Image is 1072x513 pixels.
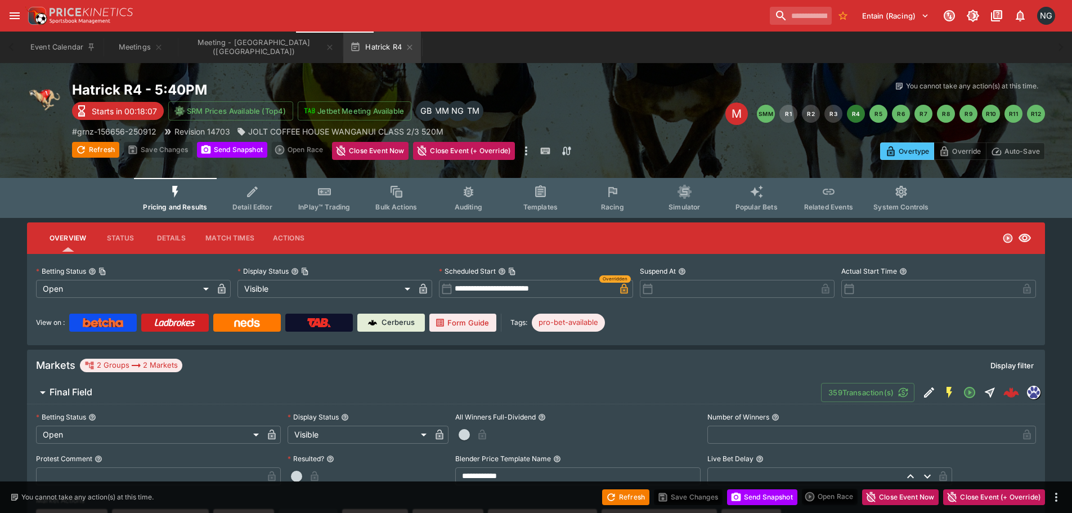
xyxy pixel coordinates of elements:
[725,102,748,125] div: Edit Meeting
[899,267,907,275] button: Actual Start Time
[508,267,516,275] button: Copy To Clipboard
[532,314,605,332] div: Betting Target: cerberus
[1004,105,1022,123] button: R11
[510,314,527,332] label: Tags:
[980,382,1000,403] button: Straight
[1027,105,1045,123] button: R12
[463,101,483,121] div: Tristan Matheson
[455,454,551,463] p: Blender Price Template Name
[804,203,853,211] span: Related Events
[986,142,1045,160] button: Auto-Save
[368,318,377,327] img: Cerberus
[27,81,63,117] img: greyhound_racing.png
[862,489,939,505] button: Close Event Now
[237,266,289,276] p: Display Status
[143,203,207,211] span: Pricing and Results
[307,318,331,327] img: TabNZ
[72,142,119,158] button: Refresh
[134,178,938,218] div: Event type filters
[439,266,496,276] p: Scheduled Start
[678,267,686,275] button: Suspend At
[298,101,411,121] button: Jetbet Meeting Available
[601,203,624,211] span: Racing
[41,225,95,252] button: Overview
[375,203,417,211] span: Bulk Actions
[834,7,852,25] button: No Bookmarks
[447,101,468,121] div: Nick Goss
[937,105,955,123] button: R8
[36,426,263,444] div: Open
[197,142,267,158] button: Send Snapshot
[5,6,25,26] button: open drawer
[847,105,865,123] button: R4
[196,225,263,252] button: Match Times
[538,413,546,421] button: All Winners Full-Dividend
[332,142,409,160] button: Close Event Now
[1027,386,1040,399] div: grnz
[179,32,341,63] button: Meeting - Matamata (NZ)
[1003,385,1019,400] img: logo-cerberus--red.svg
[824,105,842,123] button: R3
[959,105,977,123] button: R9
[237,280,414,298] div: Visible
[873,203,929,211] span: System Controls
[288,426,430,444] div: Visible
[1037,7,1055,25] div: Nick Goss
[36,314,65,332] label: View on :
[1049,490,1063,504] button: more
[429,314,496,332] a: Form Guide
[105,32,177,63] button: Meetings
[36,412,86,422] p: Betting Status
[413,142,515,160] button: Close Event (+ Override)
[174,126,230,137] p: Revision 14703
[416,101,436,121] div: Gary Brigginshaw
[934,142,986,160] button: Override
[1010,6,1030,26] button: Notifications
[869,105,887,123] button: R5
[943,489,1045,505] button: Close Event (+ Override)
[92,105,157,117] p: Starts in 00:18:07
[841,266,897,276] p: Actual Start Time
[455,203,482,211] span: Auditing
[952,145,981,157] p: Override
[98,267,106,275] button: Copy To Clipboard
[707,412,769,422] p: Number of Winners
[963,6,983,26] button: Toggle light/dark mode
[602,489,649,505] button: Refresh
[21,492,154,502] p: You cannot take any action(s) at this time.
[735,203,778,211] span: Popular Bets
[802,489,858,505] div: split button
[298,203,350,211] span: InPlay™ Trading
[519,142,533,160] button: more
[301,267,309,275] button: Copy To Clipboard
[50,8,133,16] img: PriceKinetics
[1000,381,1022,404] a: 7d20496e-efc7-4d36-b056-020aae1f80d5
[36,454,92,463] p: Protest Comment
[232,203,272,211] span: Detail Editor
[25,5,47,27] img: PriceKinetics Logo
[88,267,96,275] button: Betting StatusCopy To Clipboard
[939,6,959,26] button: Connected to PK
[95,455,102,463] button: Protest Comment
[36,359,75,372] h5: Markets
[757,105,1045,123] nav: pagination navigation
[707,454,753,463] p: Live Bet Delay
[1004,145,1040,157] p: Auto-Save
[234,318,259,327] img: Neds
[532,317,605,328] span: pro-bet-available
[982,105,1000,123] button: R10
[855,7,936,25] button: Select Tenant
[248,126,443,137] p: JOLT COFFEE HOUSE WANGANUI CLASS 2/3 520M
[892,105,910,123] button: R6
[640,266,676,276] p: Suspend At
[1034,3,1058,28] button: Nick Goss
[263,225,314,252] button: Actions
[919,382,939,403] button: Edit Detail
[95,225,146,252] button: Status
[237,126,443,137] div: JOLT COFFEE HOUSE WANGANUI CLASS 2/3 520M
[553,455,561,463] button: Blender Price Template Name
[88,413,96,421] button: Betting Status
[27,381,821,404] button: Final Field
[343,32,421,63] button: Hatrick R4
[84,359,178,372] div: 2 Groups 2 Markets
